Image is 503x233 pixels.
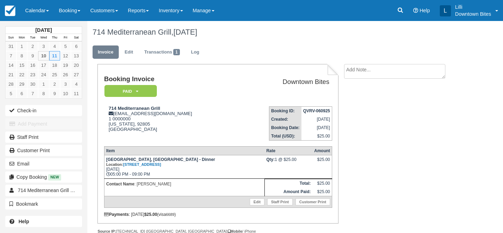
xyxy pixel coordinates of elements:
[5,6,15,16] img: checkfront-main-nav-mini-logo.png
[173,28,197,36] span: [DATE]
[5,216,82,227] a: Help
[104,155,264,179] td: [DATE] 05:00 PM - 09:00 PM
[5,198,82,210] button: Bookmark
[71,61,82,70] a: 20
[48,174,61,180] span: New
[71,70,82,79] a: 27
[38,79,49,89] a: 1
[264,188,312,196] th: Amount Paid:
[49,42,60,51] a: 4
[6,79,16,89] a: 28
[16,70,27,79] a: 22
[49,89,60,98] a: 9
[16,51,27,61] a: 8
[6,34,16,42] th: Sun
[27,34,38,42] th: Tue
[49,79,60,89] a: 2
[38,70,49,79] a: 24
[5,185,82,196] a: 714 Mediterranean Grill 13
[5,158,82,169] button: Email
[6,42,16,51] a: 31
[27,70,38,79] a: 23
[312,147,332,155] th: Amount
[312,188,332,196] td: $25.00
[27,89,38,98] a: 7
[104,106,237,141] div: [EMAIL_ADDRESS][DOMAIN_NAME] 1 0000000 [US_STATE], 92805 [GEOGRAPHIC_DATA]
[27,42,38,51] a: 2
[5,105,82,116] button: Check-in
[6,89,16,98] a: 5
[301,132,332,141] td: $25.00
[27,61,38,70] a: 16
[119,45,138,59] a: Edit
[269,123,301,132] th: Booking Date:
[296,198,330,205] a: Customer Print
[314,157,330,168] div: $25.00
[139,45,185,59] a: Transactions1
[18,188,69,193] span: 714 Mediterranean Grill
[104,85,154,98] a: Paid
[71,89,82,98] a: 11
[6,61,16,70] a: 14
[16,79,27,89] a: 29
[420,8,430,13] span: Help
[16,42,27,51] a: 1
[104,147,264,155] th: Item
[303,108,330,113] strong: QVRV-060925
[38,61,49,70] a: 17
[93,45,119,59] a: Invoice
[267,198,293,205] a: Staff Print
[5,132,82,143] a: Staff Print
[440,5,451,16] div: L
[38,89,49,98] a: 8
[49,70,60,79] a: 25
[123,162,161,167] a: [STREET_ADDRESS]
[6,51,16,61] a: 7
[240,78,329,86] h2: Downtown Bites
[70,188,79,194] span: 13
[413,8,418,13] i: Help
[5,118,82,129] button: Add Payment
[264,155,312,179] td: 1 @ $25.00
[16,89,27,98] a: 6
[60,34,71,42] th: Fri
[49,51,60,61] a: 11
[16,34,27,42] th: Mon
[27,51,38,61] a: 9
[71,51,82,61] a: 13
[173,49,180,55] span: 1
[16,61,27,70] a: 15
[5,145,82,156] a: Customer Print
[455,10,491,17] p: Downtown Bites
[5,171,82,183] button: Copy Booking New
[301,123,332,132] td: [DATE]
[269,107,301,115] th: Booking ID:
[38,34,49,42] th: Wed
[71,42,82,51] a: 6
[104,212,129,217] strong: Payments
[60,79,71,89] a: 3
[144,212,157,217] strong: $25.00
[186,45,205,59] a: Log
[60,42,71,51] a: 5
[49,61,60,70] a: 18
[35,27,52,33] strong: [DATE]
[19,219,29,224] b: Help
[71,34,82,42] th: Sat
[49,34,60,42] th: Thu
[106,181,263,188] p: : [PERSON_NAME]
[264,147,312,155] th: Rate
[109,106,160,111] strong: 714 Mediterranean Grill
[266,157,275,162] strong: Qty
[71,79,82,89] a: 4
[106,162,161,167] small: Location:
[38,42,49,51] a: 3
[93,28,459,36] h1: 714 Mediterranean Grill,
[106,157,215,167] strong: [GEOGRAPHIC_DATA], [GEOGRAPHIC_DATA] - Dinner
[455,3,491,10] p: Lilli
[301,115,332,123] td: [DATE]
[269,115,301,123] th: Created:
[38,51,49,61] a: 10
[60,89,71,98] a: 10
[104,76,237,83] h1: Booking Invoice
